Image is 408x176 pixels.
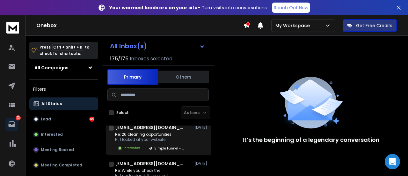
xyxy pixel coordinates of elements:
[130,55,172,63] h3: Inboxes selected
[194,161,209,166] p: [DATE]
[343,19,397,32] button: Get Free Credits
[274,4,308,11] p: Reach Out Now
[41,147,74,152] p: Meeting Booked
[158,70,209,84] button: Others
[41,117,51,122] p: Lead
[115,137,189,142] p: Hi, I looked at your website.
[5,118,18,131] a: 52
[29,128,98,141] button: Interested
[109,4,267,11] p: – Turn visits into conversations
[41,101,62,106] p: All Status
[110,55,128,63] span: 175 / 175
[34,65,69,71] h1: All Campaigns
[109,4,198,11] strong: Your warmest leads are on your site
[16,115,21,120] p: 52
[41,163,82,168] p: Meeting Completed
[29,61,98,74] button: All Campaigns
[36,22,243,29] h1: Onebox
[29,97,98,110] button: All Status
[123,146,140,150] p: Interested
[105,40,210,52] button: All Inbox(s)
[115,124,185,131] h1: [EMAIL_ADDRESS][DOMAIN_NAME]
[6,22,19,34] img: logo
[154,146,185,151] p: Simple Funnel - CC - Lead Magnet
[385,154,400,169] div: Open Intercom Messenger
[29,113,98,126] button: Lead49
[29,159,98,172] button: Meeting Completed
[272,3,310,13] a: Reach Out Now
[194,125,209,130] p: [DATE]
[110,43,147,49] h1: All Inbox(s)
[243,135,380,144] p: It’s the beginning of a legendary conversation
[29,85,98,94] h3: Filters
[115,160,185,167] h1: [EMAIL_ADDRESS][DOMAIN_NAME]
[115,168,192,173] p: Re: While you check the
[41,132,63,137] p: Interested
[89,117,94,122] div: 49
[356,22,392,29] p: Get Free Credits
[29,143,98,156] button: Meeting Booked
[116,110,129,115] label: Select
[52,43,83,51] span: Ctrl + Shift + k
[275,22,312,29] p: My Workspace
[40,44,89,57] p: Press to check for shortcuts.
[115,132,189,137] p: Re: 26 cleaning opportunities
[107,69,158,85] button: Primary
